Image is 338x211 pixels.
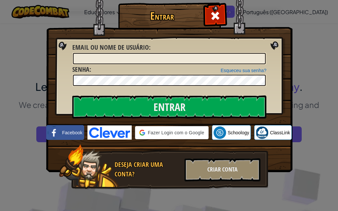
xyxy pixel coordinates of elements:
[72,43,151,52] label: :
[270,129,290,136] span: ClassLink
[48,126,60,139] img: facebook_small.png
[72,65,89,74] span: Senha
[185,158,260,181] div: Criar Conta
[115,160,181,179] div: Deseja Criar uma Conta?
[120,10,204,22] h1: Entrar
[220,68,266,73] a: Esqueceu sua senha?
[72,95,266,119] input: Entrar
[228,129,249,136] span: Schoology
[72,43,149,52] span: Email ou nome de usuário
[87,125,132,140] img: clever-logo-blue.png
[256,126,268,139] img: classlink-logo-small.png
[72,65,91,74] label: :
[62,129,82,136] span: Facebook
[214,126,226,139] img: schoology.png
[148,129,204,136] span: Fazer Login com o Google
[135,126,209,139] div: Fazer Login com o Google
